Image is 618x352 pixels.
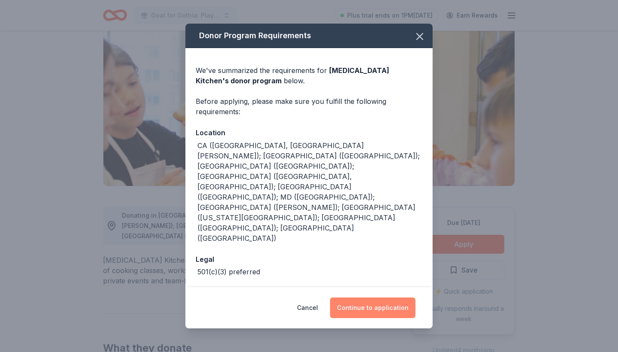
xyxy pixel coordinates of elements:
[196,65,422,86] div: We've summarized the requirements for below.
[197,267,260,277] div: 501(c)(3) preferred
[185,24,433,48] div: Donor Program Requirements
[197,140,422,243] div: CA ([GEOGRAPHIC_DATA], [GEOGRAPHIC_DATA][PERSON_NAME]); [GEOGRAPHIC_DATA] ([GEOGRAPHIC_DATA]); [G...
[297,297,318,318] button: Cancel
[196,96,422,117] div: Before applying, please make sure you fulfill the following requirements:
[330,297,415,318] button: Continue to application
[196,254,422,265] div: Legal
[196,127,422,138] div: Location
